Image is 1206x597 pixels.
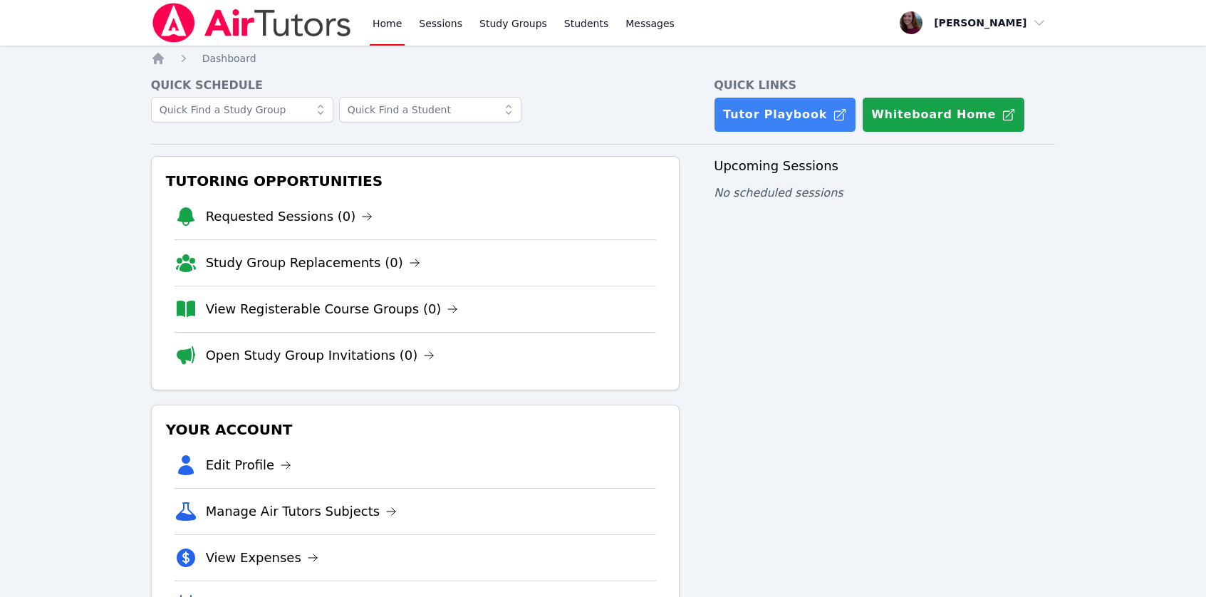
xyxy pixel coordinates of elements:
[163,417,668,442] h3: Your Account
[202,51,256,66] a: Dashboard
[862,97,1025,133] button: Whiteboard Home
[625,16,675,31] span: Messages
[151,51,1056,66] nav: Breadcrumb
[714,156,1055,176] h3: Upcoming Sessions
[151,77,680,94] h4: Quick Schedule
[163,168,668,194] h3: Tutoring Opportunities
[151,97,333,123] input: Quick Find a Study Group
[206,502,397,521] a: Manage Air Tutors Subjects
[206,253,420,273] a: Study Group Replacements (0)
[714,97,856,133] a: Tutor Playbook
[206,455,292,475] a: Edit Profile
[206,299,459,319] a: View Registerable Course Groups (0)
[206,207,373,227] a: Requested Sessions (0)
[202,53,256,64] span: Dashboard
[206,548,318,568] a: View Expenses
[339,97,521,123] input: Quick Find a Student
[151,3,353,43] img: Air Tutors
[714,186,843,199] span: No scheduled sessions
[206,346,435,365] a: Open Study Group Invitations (0)
[714,77,1055,94] h4: Quick Links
